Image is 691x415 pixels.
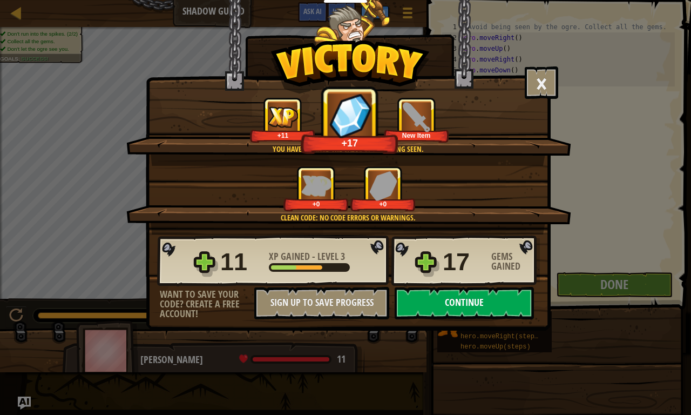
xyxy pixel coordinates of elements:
img: XP Gained [301,175,331,196]
div: - [269,252,345,262]
span: 3 [341,250,345,263]
span: Level [315,250,341,263]
div: +0 [286,200,347,208]
img: Victory [270,40,430,94]
div: 11 [220,245,262,279]
button: Sign Up to Save Progress [254,287,389,319]
img: New Item [402,102,431,132]
div: Want to save your code? Create a free account! [160,290,254,319]
div: +17 [304,137,396,149]
div: You have learned the value of not being seen. [178,144,518,155]
div: +0 [353,200,414,208]
div: 17 [443,245,485,279]
span: XP Gained [269,250,312,263]
img: Gems Gained [323,89,377,142]
div: Gems Gained [491,252,540,271]
div: New Item [386,131,447,139]
button: Continue [395,287,534,319]
div: Clean code: no code errors or warnings. [178,212,518,223]
img: XP Gained [268,106,298,128]
div: +11 [252,131,313,139]
button: × [525,66,558,99]
img: Gems Gained [369,171,397,200]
